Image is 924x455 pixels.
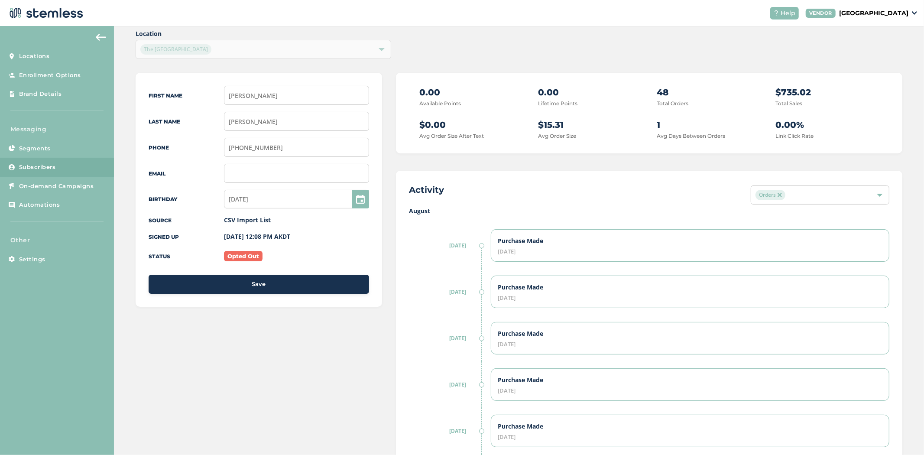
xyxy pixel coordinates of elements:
[657,86,760,99] p: 48
[149,253,170,260] label: Status
[538,86,641,99] p: 0.00
[498,249,882,254] div: [DATE]
[409,381,480,389] label: [DATE]
[149,275,369,294] button: Save
[538,133,576,139] label: Avg Order Size
[149,92,182,99] label: First Name
[19,52,50,61] span: Locations
[409,427,480,435] label: [DATE]
[419,118,522,131] p: $0.00
[19,163,56,172] span: Subscribers
[498,329,544,338] label: Purchase Made
[657,118,760,131] p: 1
[776,86,879,99] p: $735.02
[657,100,688,107] label: Total Orders
[498,341,882,347] div: [DATE]
[538,118,641,131] p: $15.31
[149,234,179,240] label: Signed up
[149,196,177,202] label: Birthday
[498,388,882,393] div: [DATE]
[149,217,172,224] label: Source
[498,295,882,301] div: [DATE]
[409,206,889,215] label: August
[776,133,814,139] label: Link Click Rate
[224,232,290,240] label: [DATE] 12:08 PM AKDT
[419,133,484,139] label: Avg Order Size After Text
[409,335,480,342] label: [DATE]
[419,100,461,107] label: Available Points
[19,255,45,264] span: Settings
[149,118,180,125] label: Last Name
[781,9,795,18] span: Help
[409,288,480,296] label: [DATE]
[409,242,480,250] label: [DATE]
[657,133,725,139] label: Avg Days Between Orders
[224,251,263,261] label: Opted Out
[806,9,836,18] div: VENDOR
[778,193,782,197] img: icon-close-accent-8a337256.svg
[19,182,94,191] span: On-demand Campaigns
[776,100,803,107] label: Total Sales
[498,434,882,440] div: [DATE]
[96,34,106,41] img: icon-arrow-back-accent-c549486e.svg
[7,4,83,22] img: logo-dark-0685b13c.svg
[419,86,522,99] p: 0.00
[224,216,271,224] label: CSV Import List
[19,71,81,80] span: Enrollment Options
[839,9,908,18] p: [GEOGRAPHIC_DATA]
[498,237,544,245] label: Purchase Made
[776,118,879,131] p: 0.00%
[755,190,785,200] span: Orders
[149,170,165,177] label: Email
[498,283,544,292] label: Purchase Made
[774,10,779,16] img: icon-help-white-03924b79.svg
[19,144,51,153] span: Segments
[538,100,577,107] label: Lifetime Points
[19,90,62,98] span: Brand Details
[881,413,924,455] iframe: Chat Widget
[149,144,169,151] label: Phone
[498,376,544,384] label: Purchase Made
[136,29,391,38] label: Location
[498,422,544,431] label: Purchase Made
[912,11,917,15] img: icon_down-arrow-small-66adaf34.svg
[252,280,266,289] span: Save
[19,201,60,209] span: Automations
[224,190,369,208] input: MM/DD/YYYY
[409,184,444,196] h2: Activity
